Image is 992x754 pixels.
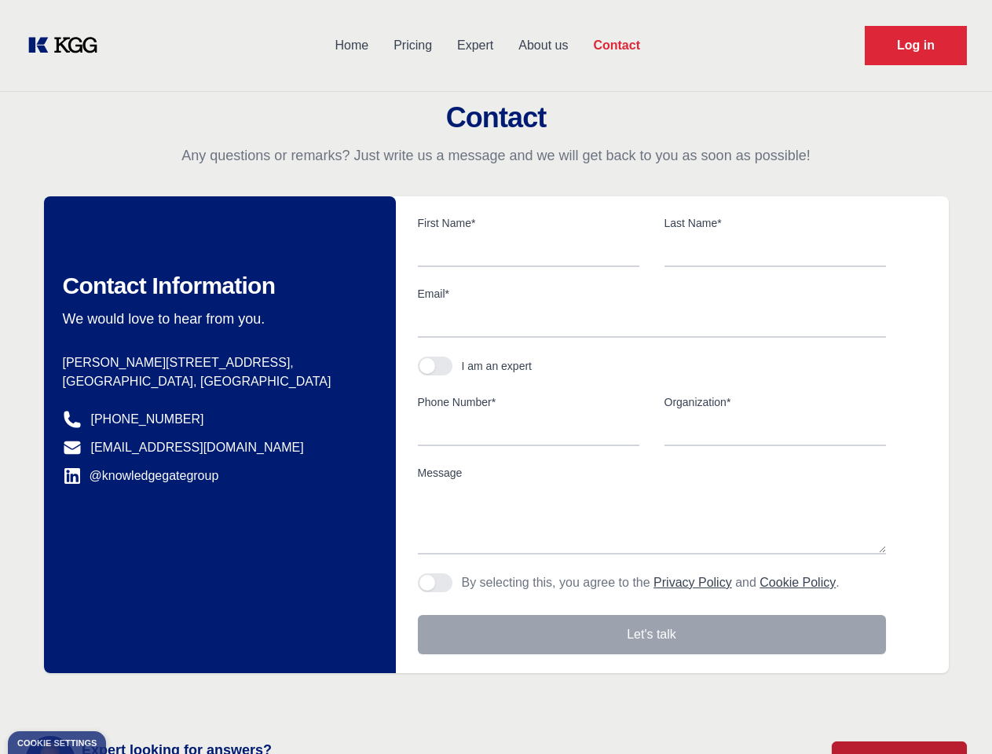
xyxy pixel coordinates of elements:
label: First Name* [418,215,639,231]
h2: Contact [19,102,973,134]
a: Home [322,25,381,66]
a: KOL Knowledge Platform: Talk to Key External Experts (KEE) [25,33,110,58]
label: Organization* [664,394,886,410]
a: [PHONE_NUMBER] [91,410,204,429]
p: [PERSON_NAME][STREET_ADDRESS], [63,353,371,372]
a: Privacy Policy [653,576,732,589]
a: About us [506,25,580,66]
p: By selecting this, you agree to the and . [462,573,840,592]
a: Cookie Policy [760,576,836,589]
div: I am an expert [462,358,533,374]
p: Any questions or remarks? Just write us a message and we will get back to you as soon as possible! [19,146,973,165]
h2: Contact Information [63,272,371,300]
label: Message [418,465,886,481]
label: Last Name* [664,215,886,231]
a: [EMAIL_ADDRESS][DOMAIN_NAME] [91,438,304,457]
a: Pricing [381,25,445,66]
label: Email* [418,286,886,302]
p: We would love to hear from you. [63,309,371,328]
a: Contact [580,25,653,66]
p: [GEOGRAPHIC_DATA], [GEOGRAPHIC_DATA] [63,372,371,391]
iframe: Chat Widget [913,679,992,754]
a: @knowledgegategroup [63,467,219,485]
a: Request Demo [865,26,967,65]
a: Expert [445,25,506,66]
button: Let's talk [418,615,886,654]
div: Cookie settings [17,739,97,748]
label: Phone Number* [418,394,639,410]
